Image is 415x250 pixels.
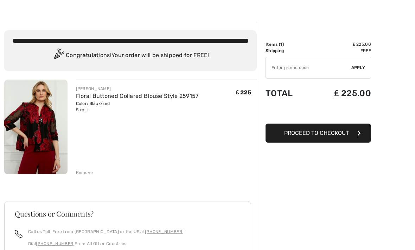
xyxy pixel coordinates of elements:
td: ₤ 225.00 [311,41,371,48]
p: Dial From All Other Countries [28,240,184,247]
a: [PHONE_NUMBER] [145,229,184,234]
input: Promo code [266,57,351,78]
button: Proceed to Checkout [266,124,371,143]
td: Items ( ) [266,41,311,48]
span: Apply [351,64,365,71]
a: [PHONE_NUMBER] [36,241,75,246]
div: Congratulations! Your order will be shipped for FREE! [13,49,248,63]
a: Floral Buttoned Collared Blouse Style 259157 [76,93,199,99]
img: call [15,230,23,238]
span: 1 [280,42,282,47]
img: Congratulation2.svg [52,49,66,63]
div: [PERSON_NAME] [76,86,199,92]
img: Floral Buttoned Collared Blouse Style 259157 [4,80,68,174]
h3: Questions or Comments? [15,210,241,217]
span: Proceed to Checkout [284,130,349,136]
span: ₤ 225 [236,89,251,96]
div: Color: Black/red Size: L [76,100,199,113]
p: Call us Toll-Free from [GEOGRAPHIC_DATA] or the US at [28,229,184,235]
td: Total [266,81,311,105]
td: Free [311,48,371,54]
td: ₤ 225.00 [311,81,371,105]
td: Shipping [266,48,311,54]
div: Remove [76,169,93,176]
iframe: PayPal [266,105,371,121]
